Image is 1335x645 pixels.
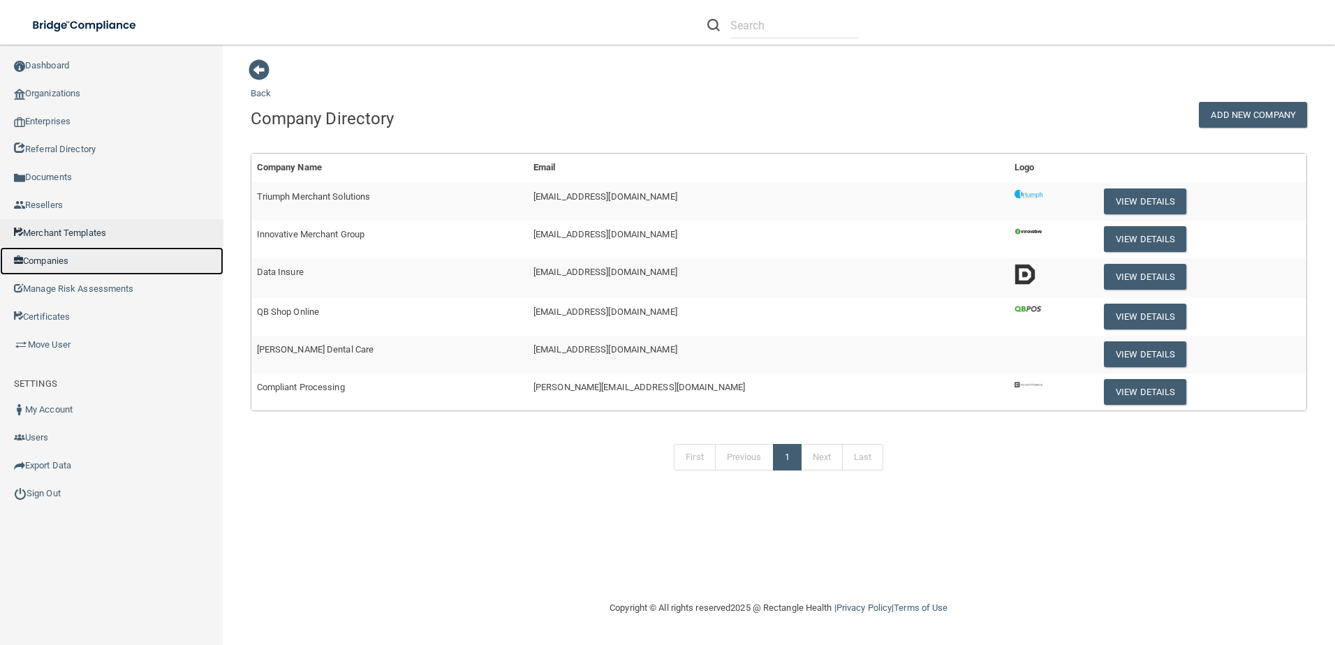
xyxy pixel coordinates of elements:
[251,71,271,98] a: Back
[1104,188,1186,214] button: View Details
[1104,341,1186,367] button: View Details
[257,229,365,239] span: Innovative Merchant Group
[1199,102,1307,128] button: Add New Company
[21,11,149,40] img: bridge_compliance_login_screen.278c3ca4.svg
[257,267,304,277] span: Data Insure
[707,19,720,31] img: ic-search.3b580494.png
[251,154,528,182] th: Company Name
[730,13,858,38] input: Search
[14,61,25,72] img: ic_dashboard_dark.d01f4a41.png
[533,306,677,317] span: [EMAIL_ADDRESS][DOMAIN_NAME]
[1104,264,1186,290] button: View Details
[842,444,883,470] a: Last
[14,432,25,443] img: icon-users.e205127d.png
[533,382,745,392] span: [PERSON_NAME][EMAIL_ADDRESS][DOMAIN_NAME]
[1104,304,1186,329] button: View Details
[14,338,28,352] img: briefcase.64adab9b.png
[14,460,25,471] img: icon-export.b9366987.png
[257,191,371,202] span: Triumph Merchant Solutions
[14,200,25,211] img: ic_reseller.de258add.png
[1104,226,1186,252] button: View Details
[674,444,716,470] a: First
[14,117,25,127] img: enterprise.0d942306.png
[1015,228,1042,242] img: 203ab38a6630f6d81ece420fa3fcd1abbdfc8e72.png
[14,404,25,415] img: ic_user_dark.df1a06c3.png
[533,267,677,277] span: [EMAIL_ADDRESS][DOMAIN_NAME]
[1093,546,1318,602] iframe: Drift Widget Chat Controller
[1104,379,1186,405] button: View Details
[14,172,25,184] img: icon-documents.8dae5593.png
[894,602,947,613] a: Terms of Use
[1009,154,1093,182] th: Logo
[257,382,345,392] span: Compliant Processing
[14,376,57,392] label: SETTINGS
[715,444,774,470] a: Previous
[836,602,892,613] a: Privacy Policy
[801,444,843,470] a: Next
[773,444,802,470] a: 1
[1015,382,1042,394] img: ae39c925adb130d9f18a4bdf9f981b19b3787436.png
[14,89,25,100] img: organization-icon.f8decf85.png
[528,154,1009,182] th: Email
[1015,190,1042,205] img: dd783fe66210e274789f21d6d65dded9b89aea3f.png
[533,191,677,202] span: [EMAIL_ADDRESS][DOMAIN_NAME]
[251,110,679,128] h4: Company Directory
[257,306,319,317] span: QB Shop Online
[14,487,27,500] img: ic_power_dark.7ecde6b1.png
[533,229,677,239] span: [EMAIL_ADDRESS][DOMAIN_NAME]
[257,344,374,355] span: [PERSON_NAME] Dental Care
[1015,264,1035,292] img: 39593606354d6d312d021140a5176dcf0f0b6711.png
[533,344,677,355] span: [EMAIL_ADDRESS][DOMAIN_NAME]
[1015,305,1042,320] img: 5f0e9bbeedf7294c8e392ce4f4b206cb261d3d95.png
[524,586,1033,630] div: Copyright © All rights reserved 2025 @ Rectangle Health | |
